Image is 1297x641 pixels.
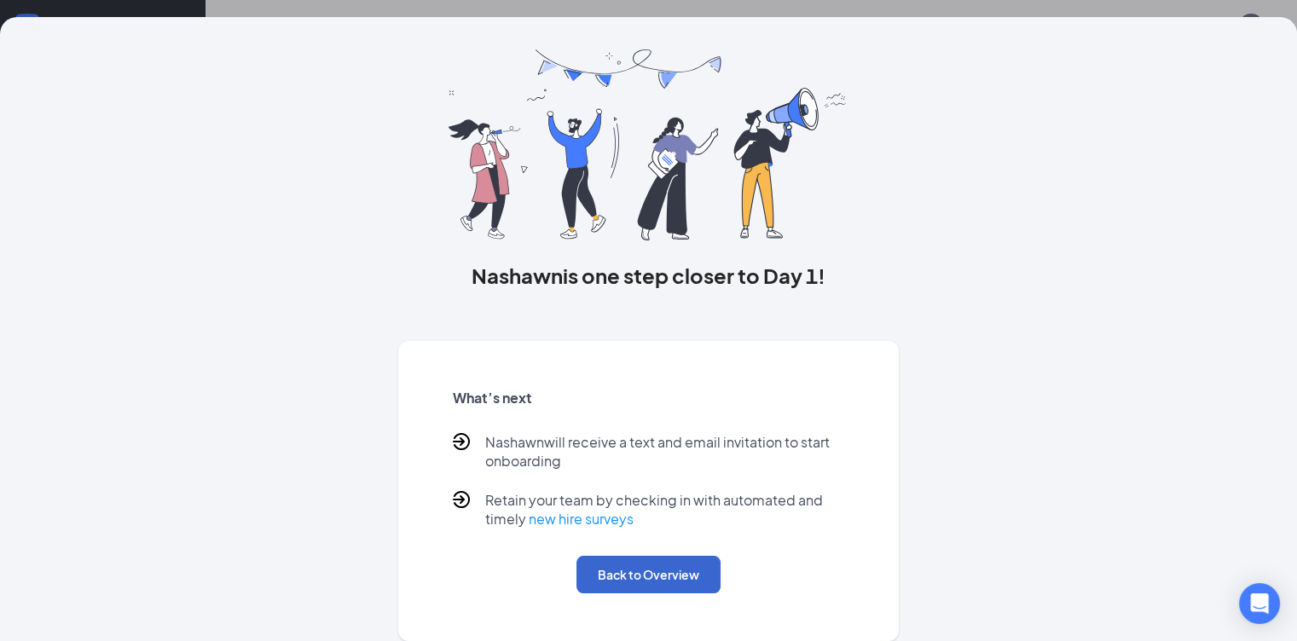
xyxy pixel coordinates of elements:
[576,556,721,593] button: Back to Overview
[453,389,844,407] h5: What’s next
[485,433,844,471] p: Nashawn will receive a text and email invitation to start onboarding
[485,491,844,528] p: Retain your team by checking in with automated and timely
[398,261,899,290] h3: Nashawn is one step closer to Day 1!
[529,510,634,528] a: new hire surveys
[1239,583,1280,624] div: Open Intercom Messenger
[449,49,848,240] img: you are all set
